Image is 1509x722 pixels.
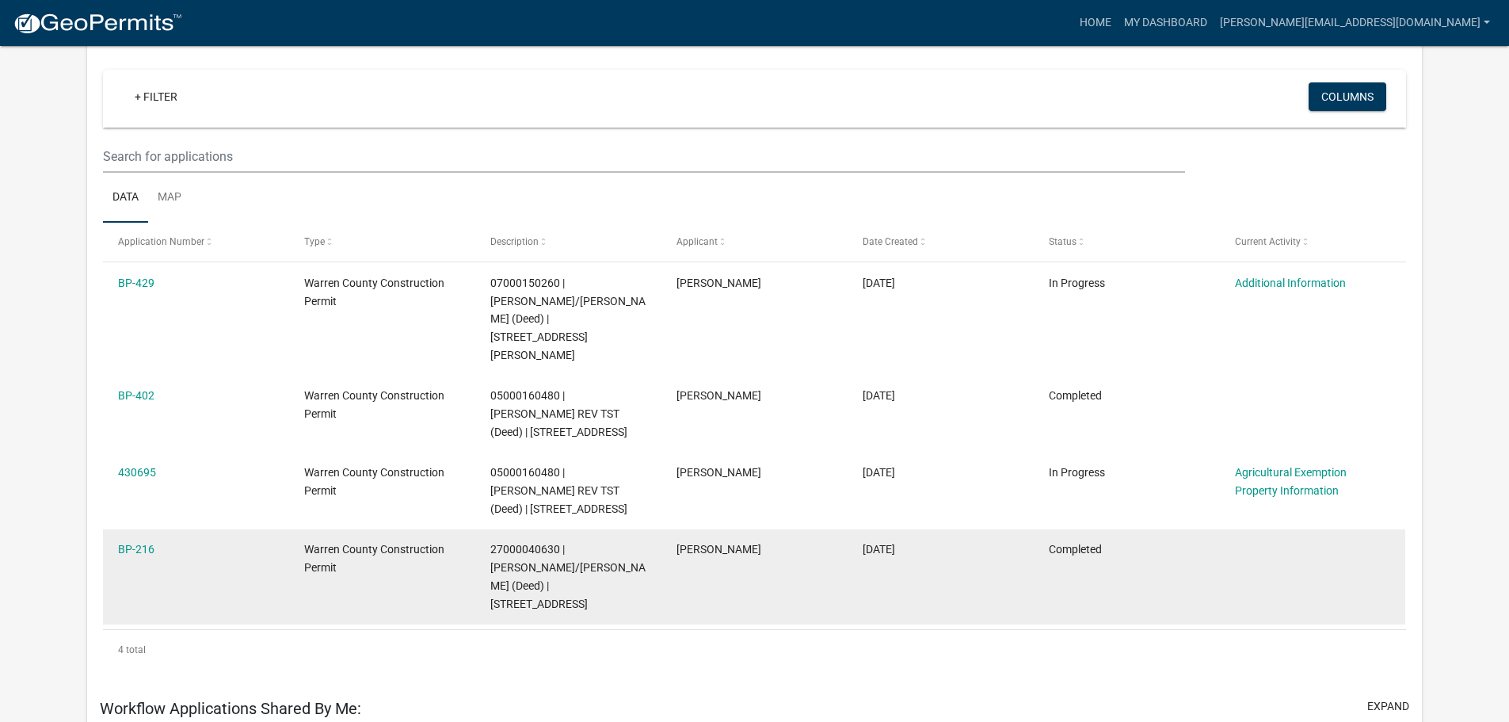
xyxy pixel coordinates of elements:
span: Status [1049,236,1076,247]
datatable-header-cell: Status [1033,223,1219,261]
div: collapse [87,41,1422,685]
span: Mitch Johnson [676,543,761,556]
button: Columns [1309,82,1386,111]
datatable-header-cell: Current Activity [1219,223,1405,261]
span: Warren County Construction Permit [304,389,444,420]
span: Mitch Johnson [676,466,761,479]
a: Agricultural Exemption Property Information [1235,466,1347,497]
span: Current Activity [1235,236,1301,247]
span: 06/04/2025 [863,466,895,479]
span: Warren County Construction Permit [304,277,444,308]
span: 08/13/2025 [863,277,895,289]
span: 07/01/2025 [863,389,895,402]
span: Applicant [676,236,718,247]
div: 4 total [103,630,1406,670]
span: Warren County Construction Permit [304,543,444,574]
span: Warren County Construction Permit [304,466,444,497]
a: BP-402 [118,389,154,402]
a: [PERSON_NAME][EMAIL_ADDRESS][DOMAIN_NAME] [1214,8,1496,38]
span: 05000160480 | DUNN, WILMA REV TST (Deed) | 3433 R63 HWY [490,389,627,438]
a: Data [103,173,148,223]
input: Search for applications [103,140,1184,173]
span: 05000160480 | DUNN, WILMA REV TST (Deed) | 3433 R63 HWY [490,466,627,515]
h5: Workflow Applications Shared By Me: [100,699,361,718]
span: In Progress [1049,466,1105,479]
datatable-header-cell: Date Created [848,223,1034,261]
span: Mitch Johnson [676,389,761,402]
span: Application Number [118,236,204,247]
span: Completed [1049,543,1102,556]
a: Map [148,173,191,223]
a: 430695 [118,466,156,479]
span: In Progress [1049,277,1105,289]
a: BP-216 [118,543,154,556]
a: Additional Information [1235,277,1346,289]
span: Mitch Johnson [676,277,761,289]
datatable-header-cell: Description [475,223,661,261]
span: 27000040630 | BLAHAUVIETZ, SCOTT/KRUG, JAMEE (Deed) | 19545 30TH AVE [490,543,646,609]
span: Type [304,236,325,247]
span: Description [490,236,539,247]
a: BP-429 [118,277,154,289]
span: 07000150260 | LAWLER, NIKI A/JAMES (Deed) | 4505 NEWBOLD ST [490,277,646,361]
datatable-header-cell: Application Number [103,223,289,261]
span: 09/03/2024 [863,543,895,556]
datatable-header-cell: Type [289,223,475,261]
button: expand [1367,698,1409,715]
datatable-header-cell: Applicant [661,223,848,261]
a: My Dashboard [1118,8,1214,38]
a: + Filter [122,82,190,111]
a: Home [1073,8,1118,38]
span: Completed [1049,389,1102,402]
span: Date Created [863,236,918,247]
